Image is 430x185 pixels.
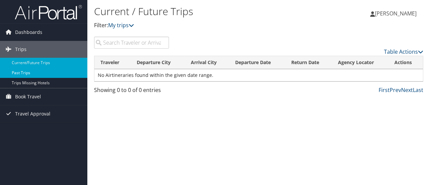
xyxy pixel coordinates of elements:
[131,56,185,69] th: Departure City: activate to sort column ascending
[94,56,131,69] th: Traveler: activate to sort column ascending
[370,3,423,24] a: [PERSON_NAME]
[229,56,285,69] th: Departure Date: activate to sort column descending
[379,86,390,94] a: First
[94,86,169,97] div: Showing 0 to 0 of 0 entries
[388,56,423,69] th: Actions
[94,21,313,30] p: Filter:
[185,56,229,69] th: Arrival City: activate to sort column ascending
[15,88,41,105] span: Book Travel
[285,56,332,69] th: Return Date: activate to sort column ascending
[332,56,388,69] th: Agency Locator: activate to sort column ascending
[384,48,423,55] a: Table Actions
[15,4,82,20] img: airportal-logo.png
[413,86,423,94] a: Last
[15,24,42,41] span: Dashboards
[94,4,313,18] h1: Current / Future Trips
[15,105,50,122] span: Travel Approval
[15,41,27,58] span: Trips
[390,86,401,94] a: Prev
[94,69,423,81] td: No Airtineraries found within the given date range.
[108,21,134,29] a: My trips
[94,37,169,49] input: Search Traveler or Arrival City
[401,86,413,94] a: Next
[375,10,417,17] span: [PERSON_NAME]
